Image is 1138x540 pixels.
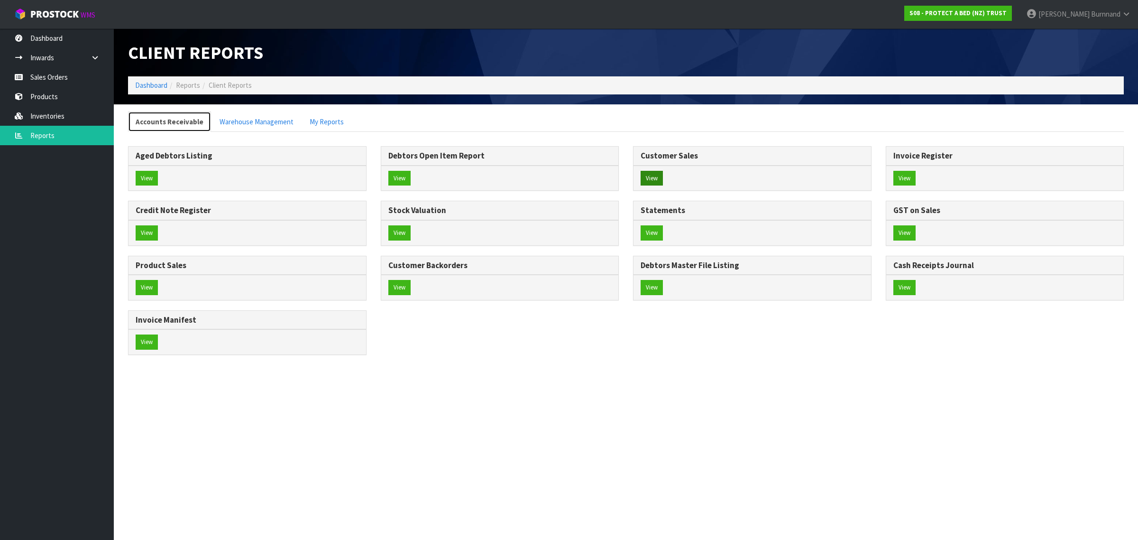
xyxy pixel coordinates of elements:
h3: Invoice Register [893,151,1117,160]
a: My Reports [302,112,351,132]
button: View [893,280,916,295]
strong: S08 - PROTECT A BED (NZ) TRUST [909,9,1007,17]
h3: Invoice Manifest [136,316,359,325]
button: View [893,171,916,186]
span: [PERSON_NAME] [1038,9,1090,19]
h3: Statements [641,206,864,215]
h3: Cash Receipts Journal [893,261,1117,270]
button: View [136,335,158,350]
h3: Stock Valuation [388,206,612,215]
span: Burnnand [1091,9,1120,19]
button: View [136,171,158,186]
h3: Debtors Master File Listing [641,261,864,270]
button: View [641,225,663,241]
small: WMS [81,10,95,19]
h3: Credit Note Register [136,206,359,215]
h3: Aged Debtors Listing [136,151,359,160]
span: Client Reports [209,81,252,90]
span: Client Reports [128,41,263,64]
h3: Customer Sales [641,151,864,160]
button: View [388,280,411,295]
button: View [641,171,663,186]
button: View [641,280,663,295]
a: Accounts Receivable [128,112,211,132]
span: ProStock [30,8,79,20]
button: View [136,280,158,295]
span: Reports [176,81,200,90]
h3: Product Sales [136,261,359,270]
h3: Debtors Open Item Report [388,151,612,160]
button: View [388,171,411,186]
h3: GST on Sales [893,206,1117,215]
img: cube-alt.png [14,8,26,20]
button: View [388,225,411,241]
button: View [136,225,158,241]
a: Dashboard [135,81,167,90]
button: View [893,225,916,241]
a: Warehouse Management [212,112,301,132]
h3: Customer Backorders [388,261,612,270]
